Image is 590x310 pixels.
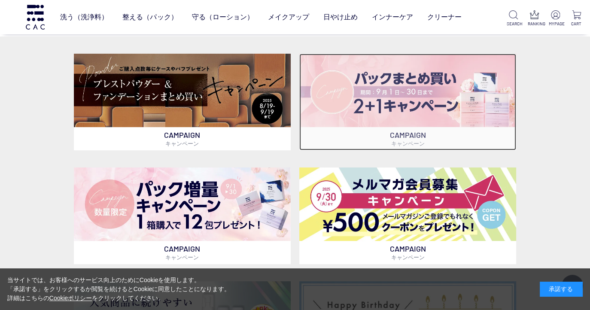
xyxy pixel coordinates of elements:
[49,295,92,301] a: Cookieポリシー
[527,21,541,27] p: RANKING
[540,282,583,297] div: 承諾する
[165,140,199,147] span: キャンペーン
[299,167,516,241] img: メルマガ会員募集
[323,6,358,29] a: 日やけ止め
[74,167,291,241] img: パック増量キャンペーン
[74,54,291,127] img: ベースメイクキャンペーン
[549,21,562,27] p: MYPAGE
[74,167,291,264] a: パック増量キャンペーン パック増量キャンペーン CAMPAIGNキャンペーン
[60,6,108,29] a: 洗う（洗浄料）
[74,127,291,150] p: CAMPAIGN
[74,241,291,264] p: CAMPAIGN
[570,21,583,27] p: CART
[165,254,199,261] span: キャンペーン
[74,54,291,150] a: ベースメイクキャンペーン ベースメイクキャンペーン CAMPAIGNキャンペーン
[268,6,309,29] a: メイクアップ
[570,10,583,27] a: CART
[549,10,562,27] a: MYPAGE
[506,21,520,27] p: SEARCH
[299,241,516,264] p: CAMPAIGN
[7,276,231,303] div: 当サイトでは、お客様へのサービス向上のためにCookieを使用します。 「承諾する」をクリックするか閲覧を続けるとCookieに同意したことになります。 詳細はこちらの をクリックしてください。
[299,127,516,150] p: CAMPAIGN
[192,6,254,29] a: 守る（ローション）
[506,10,520,27] a: SEARCH
[527,10,541,27] a: RANKING
[391,140,425,147] span: キャンペーン
[122,6,177,29] a: 整える（パック）
[299,54,516,150] a: パックキャンペーン2+1 パックキャンペーン2+1 CAMPAIGNキャンペーン
[391,254,425,261] span: キャンペーン
[24,5,46,29] img: logo
[372,6,413,29] a: インナーケア
[299,54,516,127] img: パックキャンペーン2+1
[427,6,462,29] a: クリーナー
[299,167,516,264] a: メルマガ会員募集 メルマガ会員募集 CAMPAIGNキャンペーン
